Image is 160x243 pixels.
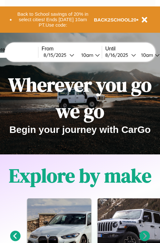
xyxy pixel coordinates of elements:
div: 10am [78,52,95,58]
label: From [42,46,102,52]
div: 8 / 15 / 2025 [44,52,69,58]
button: 10am [76,52,102,58]
div: 10am [138,52,155,58]
div: 8 / 16 / 2025 [105,52,131,58]
h1: Explore by make [9,162,151,189]
b: BACK2SCHOOL20 [94,17,137,22]
button: 8/15/2025 [42,52,76,58]
button: Back to School savings of 20% in select cities! Ends [DATE] 10am PT.Use code: [12,10,94,30]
